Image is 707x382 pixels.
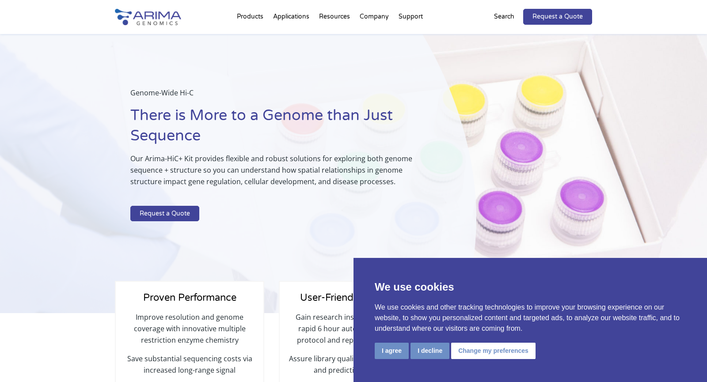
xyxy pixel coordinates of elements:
[451,343,536,359] button: Change my preferences
[375,343,409,359] button: I agree
[143,292,236,303] span: Proven Performance
[523,9,592,25] a: Request a Quote
[130,206,199,222] a: Request a Quote
[115,9,181,25] img: Arima-Genomics-logo
[375,302,686,334] p: We use cookies and other tracking technologies to improve your browsing experience on our website...
[125,311,255,353] p: Improve resolution and genome coverage with innovative multiple restriction enzyme chemistry
[125,353,255,376] p: Save substantial sequencing costs via increased long-range signal
[130,106,433,153] h1: There is More to a Genome than Just Sequence
[130,87,433,106] p: Genome-Wide Hi-C
[411,343,449,359] button: I decline
[130,153,433,194] p: Our Arima-HiC+ Kit provides flexible and robust solutions for exploring both genome sequence + st...
[494,11,514,23] p: Search
[289,353,418,376] p: Assure library quality with quantitative and predictive QC steps
[289,311,418,353] p: Gain research insights quickly with rapid 6 hour automation-friendly protocol and reproducible re...
[300,292,407,303] span: User-Friendly Workflow
[375,279,686,295] p: We use cookies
